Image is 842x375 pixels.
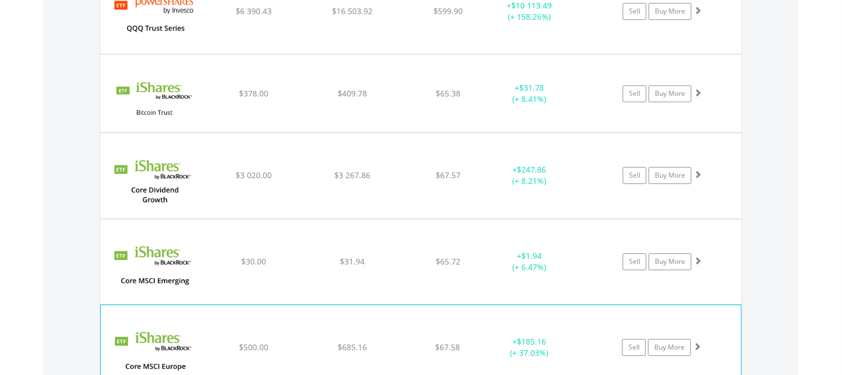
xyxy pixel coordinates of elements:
a: Sell [623,85,646,102]
span: $3 020.00 [236,170,272,180]
span: $6 390.43 [236,6,272,16]
a: Sell [622,339,646,356]
div: + (+ 8.41%) [487,82,572,105]
img: EQU.US.IBIT.png [106,69,203,129]
a: Buy More [649,85,692,102]
span: $67.58 [436,342,460,352]
div: + (+ 8.21%) [487,164,572,187]
span: $409.78 [338,88,367,99]
span: $685.16 [338,342,367,352]
span: $3 267.86 [334,170,370,180]
span: $67.57 [436,170,460,180]
span: $1.94 [521,250,542,261]
span: $247.86 [517,164,546,175]
img: EQU.US.IEMG.png [106,233,203,301]
a: Sell [623,3,646,20]
img: EQU.US.DGRO.png [106,147,203,215]
span: $65.38 [436,88,460,99]
a: Buy More [649,167,692,184]
div: + (+ 6.47%) [487,250,572,273]
span: $16 503.92 [332,6,373,16]
div: + (+ 37.03%) [487,336,571,359]
span: $30.00 [241,256,266,267]
span: $31.94 [340,256,365,267]
a: Buy More [649,253,692,270]
span: $185.16 [517,336,546,347]
span: $65.72 [436,256,460,267]
a: Buy More [649,3,692,20]
span: $31.78 [519,82,544,93]
span: $500.00 [239,342,268,352]
a: Sell [623,167,646,184]
a: Buy More [648,339,691,356]
span: $599.90 [433,6,463,16]
span: $378.00 [239,88,268,99]
a: Sell [623,253,646,270]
